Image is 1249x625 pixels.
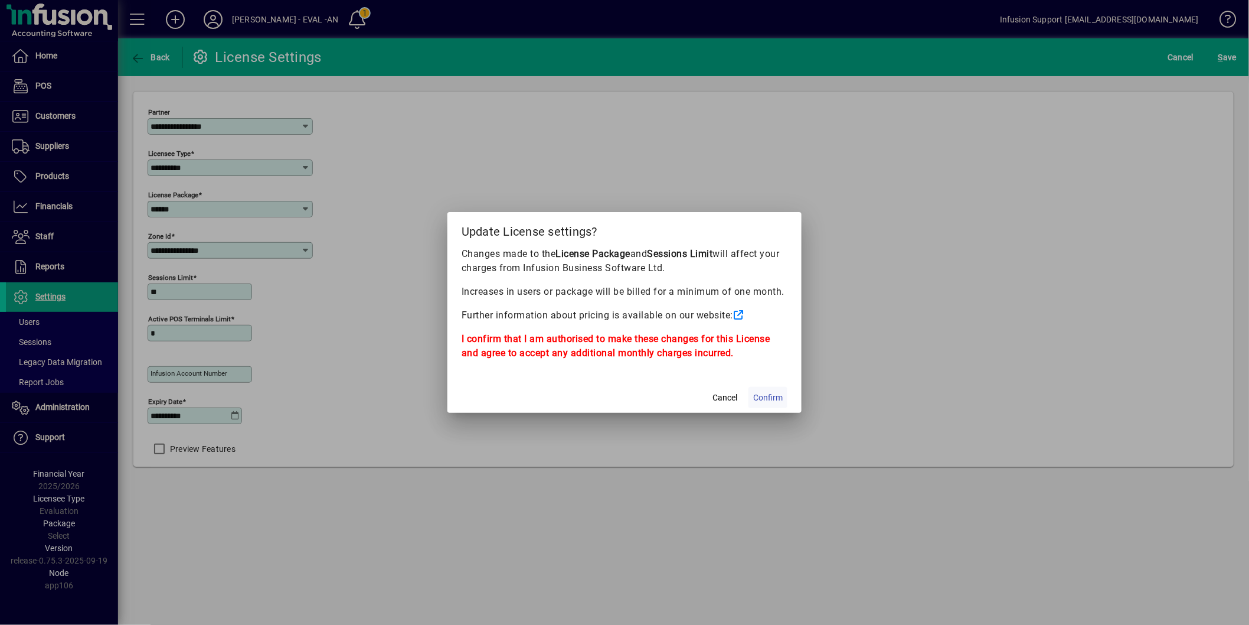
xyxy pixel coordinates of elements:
button: Confirm [748,387,787,408]
span: Cancel [712,392,737,404]
button: Cancel [706,387,744,408]
b: License Package [556,248,631,259]
b: Sessions Limit [648,248,713,259]
p: Further information about pricing is available on our website: [462,308,787,323]
p: Changes made to the and will affect your charges from Infusion Business Software Ltd. [462,247,787,275]
span: Confirm [753,392,783,404]
p: Increases in users or package will be billed for a minimum of one month. [462,285,787,299]
b: I confirm that I am authorised to make these changes for this License and agree to accept any add... [462,333,770,359]
h2: Update License settings? [447,212,802,246]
